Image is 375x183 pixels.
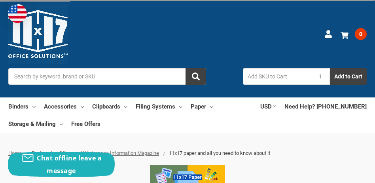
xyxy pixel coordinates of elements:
button: Chat offline leave a message [8,152,115,177]
a: Free Offers [71,115,100,132]
a: Paper [191,97,213,115]
input: Search by keyword, brand or SKU [8,68,206,85]
span: 0 [355,28,367,40]
a: Binders [8,97,36,115]
button: Add to Cart [330,68,367,85]
a: Filing Systems [136,97,182,115]
img: duty and tax information for United States [8,4,27,23]
a: USD [260,97,276,115]
span: 11x17 paper and all you need to know about it [169,150,270,156]
a: 0 [341,24,367,44]
a: Storage & Mailing [8,115,63,132]
a: Accessories [44,97,84,115]
span: Chat offline leave a message [37,154,102,175]
a: Clipboards [92,97,127,115]
a: Need Help? [PHONE_NUMBER] [284,97,367,115]
input: Add SKU to Cart [243,68,311,85]
img: 11x17.com [8,4,68,64]
iframe: Google Customer Reviews [310,162,375,183]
